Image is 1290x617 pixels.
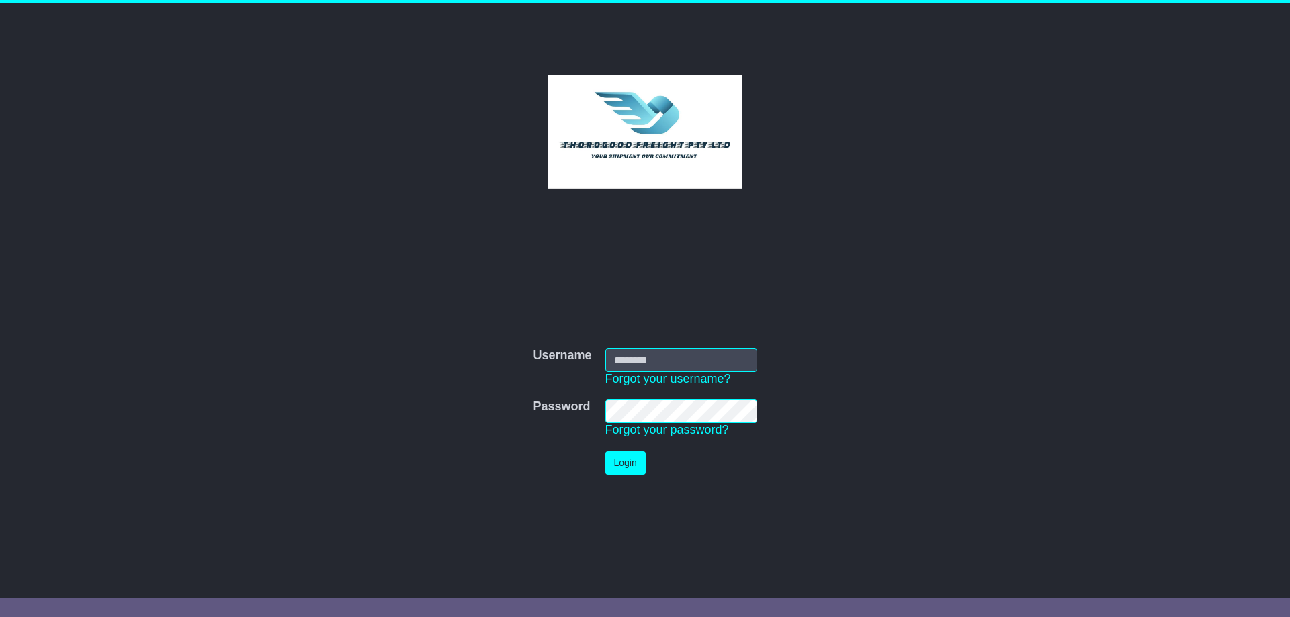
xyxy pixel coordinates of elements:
[533,348,591,363] label: Username
[605,372,731,385] a: Forgot your username?
[548,75,743,189] img: Thorogood Freight Pty Ltd
[605,451,646,475] button: Login
[605,423,729,436] a: Forgot your password?
[533,399,590,414] label: Password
